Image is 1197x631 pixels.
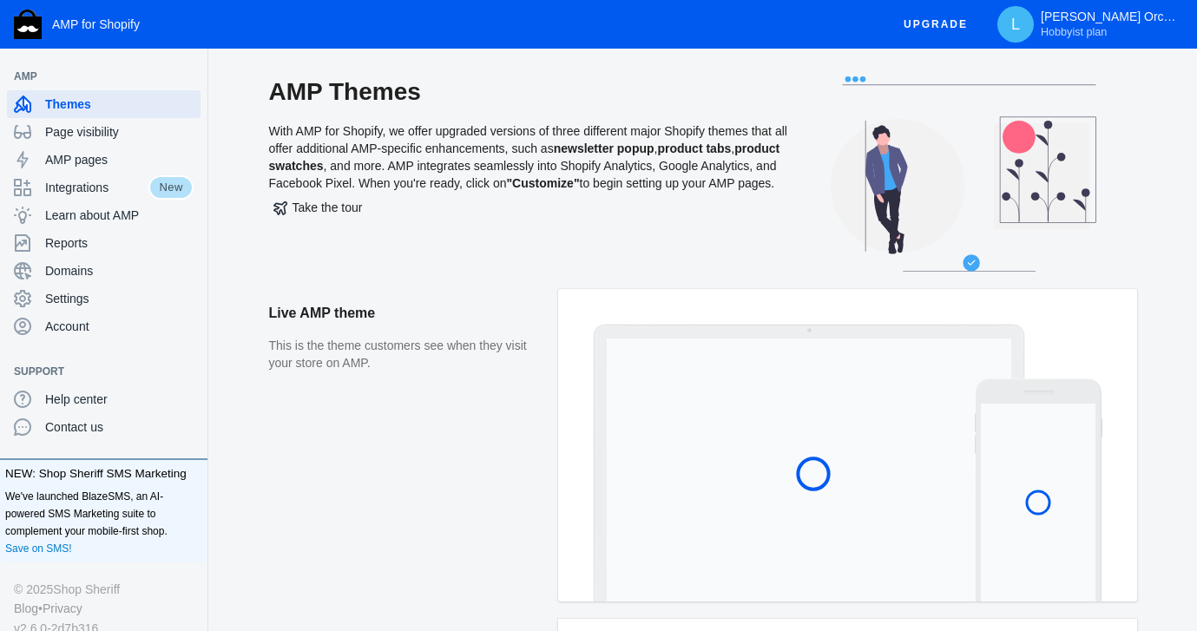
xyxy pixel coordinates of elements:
[14,599,194,618] div: •
[657,141,731,155] b: product tabs
[1041,10,1180,39] p: [PERSON_NAME] Orchids
[269,192,367,223] button: Take the tour
[43,599,82,618] a: Privacy
[45,95,194,113] span: Themes
[506,176,579,190] b: "Customize"
[45,179,148,196] span: Integrations
[7,413,201,441] a: Contact us
[52,17,140,31] span: AMP for Shopify
[45,318,194,335] span: Account
[7,201,201,229] a: Learn about AMP
[176,368,204,375] button: Add a sales channel
[269,289,541,338] h2: Live AMP theme
[45,151,194,168] span: AMP pages
[14,68,176,85] span: AMP
[45,234,194,252] span: Reports
[7,285,201,312] a: Settings
[269,76,790,108] h2: AMP Themes
[1041,25,1107,39] span: Hobbyist plan
[269,338,541,371] p: This is the theme customers see when they visit your store on AMP.
[14,363,176,380] span: Support
[45,123,194,141] span: Page visibility
[7,90,201,118] a: Themes
[45,391,194,408] span: Help center
[45,262,194,279] span: Domains
[45,207,194,224] span: Learn about AMP
[7,174,201,201] a: IntegrationsNew
[554,141,654,155] b: newsletter popup
[7,118,201,146] a: Page visibility
[1007,16,1024,33] span: L
[269,76,790,289] div: With AMP for Shopify, we offer upgraded versions of three different major Shopify themes that all...
[904,9,968,40] span: Upgrade
[890,9,982,41] button: Upgrade
[14,10,42,39] img: Shop Sheriff Logo
[45,418,194,436] span: Contact us
[14,580,194,599] div: © 2025
[273,200,363,214] span: Take the tour
[148,175,194,200] span: New
[14,599,38,618] a: Blog
[7,146,201,174] a: AMP pages
[7,257,201,285] a: Domains
[975,378,1102,601] img: Mobile frame
[7,229,201,257] a: Reports
[5,540,72,557] a: Save on SMS!
[7,312,201,340] a: Account
[45,290,194,307] span: Settings
[176,73,204,80] button: Add a sales channel
[593,324,1026,601] img: Laptop frame
[53,580,120,599] a: Shop Sheriff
